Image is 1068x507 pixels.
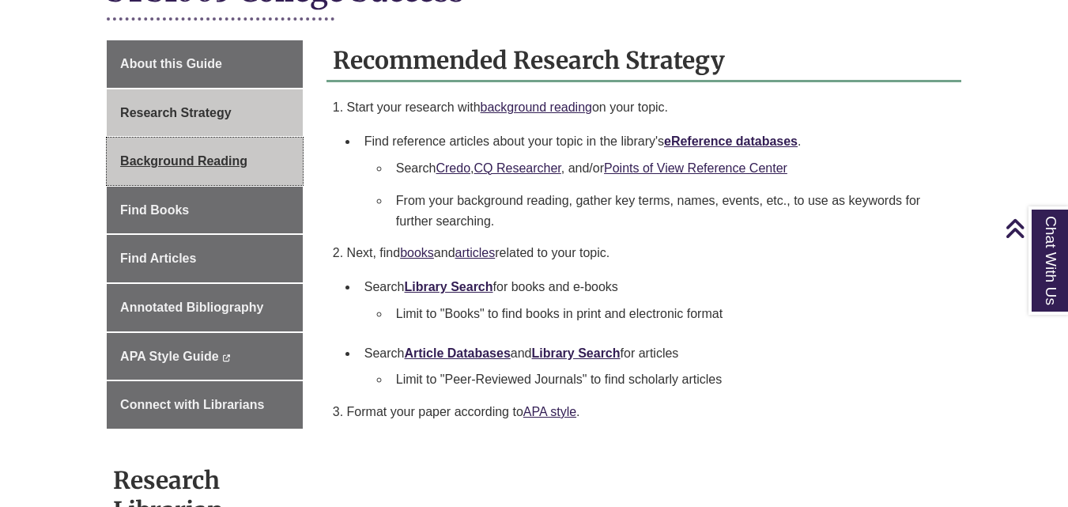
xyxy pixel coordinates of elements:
li: Search , , and/or [390,152,949,185]
a: Credo [436,161,470,175]
a: APA style [523,405,576,418]
li: Limit to "Books" to find books in print and electronic format [390,297,949,331]
a: Article Databases [404,346,510,360]
a: background reading [481,100,592,114]
span: APA Style Guide [120,350,218,363]
li: Search for books and e-books [358,271,955,336]
span: Connect with Librarians [120,398,264,411]
a: Points of View Reference Center [604,161,787,175]
a: Back to Top [1005,218,1064,239]
a: Library Search [531,346,620,360]
a: Connect with Librarians [107,381,303,429]
a: About this Guide [107,40,303,88]
li: From your background reading, gather key terms, names, events, etc., to use as keywords for furth... [390,184,949,237]
li: Limit to "Peer-Reviewed Journals" to find scholarly articles [390,363,949,396]
p: 1. Start your research with on your topic. [333,98,955,117]
a: Find Articles [107,235,303,282]
a: APA Style Guide [107,333,303,380]
p: 3. Format your paper according to . [333,403,955,422]
a: Find Books [107,187,303,234]
p: 2. Next, find and related to your topic. [333,244,955,263]
span: Research Strategy [120,106,232,119]
a: articles [455,246,496,259]
a: Library Search [404,280,492,293]
a: CQ Researcher [474,161,561,175]
a: eReference databases [664,134,798,148]
span: Find Articles [120,252,196,265]
a: Annotated Bibliography [107,284,303,331]
i: This link opens in a new window [222,354,231,361]
a: books [400,246,434,259]
li: Search and for articles [358,337,955,403]
a: Research Strategy [107,89,303,137]
div: Guide Page Menu [107,40,303,429]
span: Background Reading [120,154,247,168]
span: Find Books [120,203,189,217]
a: Background Reading [107,138,303,185]
li: Find reference articles about your topic in the library's . [358,125,955,244]
span: Annotated Bibliography [120,301,263,314]
span: About this Guide [120,57,222,70]
h2: Recommended Research Strategy [326,40,961,82]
